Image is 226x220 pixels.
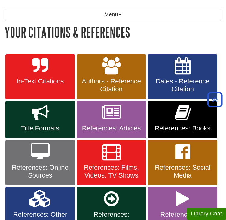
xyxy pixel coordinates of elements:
p: Menu [5,8,221,21]
span: References: Articles [81,124,142,132]
span: In-Text Citations [10,77,70,85]
span: References: Films, Videos, TV Shows [81,164,142,179]
span: Title Formats [10,124,70,132]
a: Title Formats [5,101,75,138]
a: References: Films, Videos, TV Shows [77,140,146,185]
a: Dates - Reference Citation [148,54,217,99]
a: Back to Top [205,96,224,104]
span: References: Social Media [152,164,213,179]
a: Authors - Reference Citation [77,54,146,99]
a: References: Articles [77,101,146,138]
span: Authors - Reference Citation [81,77,142,93]
button: Library Chat [187,208,226,220]
a: References: Books [148,101,217,138]
h1: Your Citations & References [5,24,221,40]
span: References: Online Sources [10,164,70,179]
a: References: Online Sources [5,140,75,185]
span: References: Books [152,124,213,132]
a: In-Text Citations [5,54,75,99]
a: References: Social Media [148,140,217,185]
span: Dates - Reference Citation [152,77,213,93]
